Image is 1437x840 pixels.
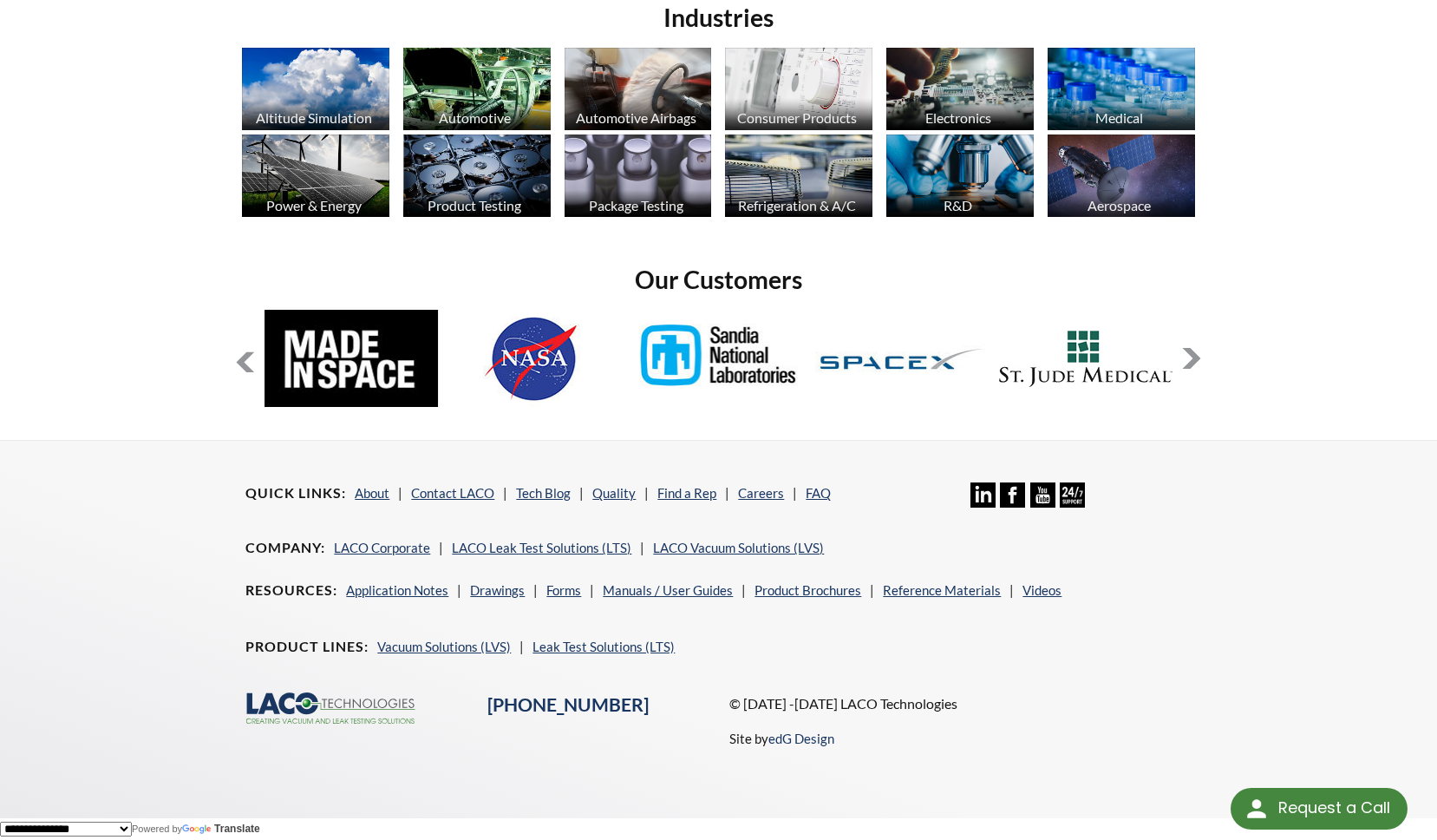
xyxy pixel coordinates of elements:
[562,197,710,213] div: Package Testing
[546,582,581,598] a: Forms
[242,135,389,217] img: industry_Power-2_670x376.jpg
[403,48,551,135] a: Automotive
[235,264,1201,296] h2: Our Customers
[334,540,430,555] a: LACO Corporate
[346,582,448,598] a: Application Notes
[403,48,551,130] img: industry_Automotive_670x376.jpg
[403,135,551,217] img: industry_ProductTesting_670x376.jpg
[516,485,571,501] a: Tech Blog
[355,485,389,501] a: About
[401,197,549,213] div: Product Testing
[377,639,511,654] a: Vacuum Solutions (LVS)
[1060,495,1085,510] a: 24/7 Support
[245,581,337,600] h4: Resources
[565,48,712,135] a: Automotive Airbags
[886,135,1034,222] a: R&D
[242,48,389,135] a: Altitude Simulation
[452,540,631,555] a: LACO Leak Test Solutions (LTS)
[1048,48,1195,130] img: industry_Medical_670x376.jpg
[632,310,806,407] img: Sandia-Natl-Labs.jpg
[245,484,346,502] h4: Quick Links
[886,48,1034,135] a: Electronics
[562,109,710,126] div: Automotive Airbags
[729,692,1192,715] p: © [DATE] -[DATE] LACO Technologies
[1243,795,1270,823] img: round button
[239,109,388,126] div: Altitude Simulation
[592,485,636,501] a: Quality
[245,539,325,557] h4: Company
[999,310,1172,407] img: LOGO_200x112.jpg
[722,109,871,126] div: Consumer Products
[725,135,872,222] a: Refrigeration & A/C
[768,731,834,746] a: edG Design
[448,310,622,407] img: NASA.jpg
[242,135,389,222] a: Power & Energy
[806,485,831,501] a: FAQ
[1022,582,1061,598] a: Videos
[411,485,494,501] a: Contact LACO
[565,135,712,222] a: Package Testing
[754,582,861,598] a: Product Brochures
[565,48,712,130] img: industry_Auto-Airbag_670x376.jpg
[725,48,872,130] img: industry_Consumer_670x376.jpg
[815,310,989,407] img: SpaceX.jpg
[235,2,1201,34] h2: Industries
[653,540,824,555] a: LACO Vacuum Solutions (LVS)
[729,728,834,749] p: Site by
[182,823,260,835] a: Translate
[725,135,872,217] img: industry_HVAC_670x376.jpg
[532,639,675,654] a: Leak Test Solutions (LTS)
[1278,788,1390,828] div: Request a Call
[738,485,784,501] a: Careers
[722,197,871,213] div: Refrigeration & A/C
[1048,135,1195,222] a: Aerospace
[886,48,1034,130] img: industry_Electronics_670x376.jpg
[1045,109,1193,126] div: Medical
[1048,48,1195,135] a: Medical
[657,485,716,501] a: Find a Rep
[182,824,214,836] img: Google Translate
[239,197,388,213] div: Power & Energy
[470,582,525,598] a: Drawings
[487,693,649,716] a: [PHONE_NUMBER]
[886,135,1034,217] img: industry_R_D_670x376.jpg
[401,109,549,126] div: Automotive
[1048,135,1195,217] img: Artboard_1.jpg
[242,48,389,130] img: industry_AltitudeSim_670x376.jpg
[565,135,712,217] img: industry_Package_670x376.jpg
[884,109,1032,126] div: Electronics
[1045,197,1193,213] div: Aerospace
[884,197,1032,213] div: R&D
[1060,482,1085,508] img: 24/7 Support Icon
[265,310,438,407] img: MadeInSpace.jpg
[603,582,733,598] a: Manuals / User Guides
[725,48,872,135] a: Consumer Products
[883,582,1001,598] a: Reference Materials
[1231,788,1408,830] div: Request a Call
[245,638,369,656] h4: Product Lines
[403,135,551,222] a: Product Testing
